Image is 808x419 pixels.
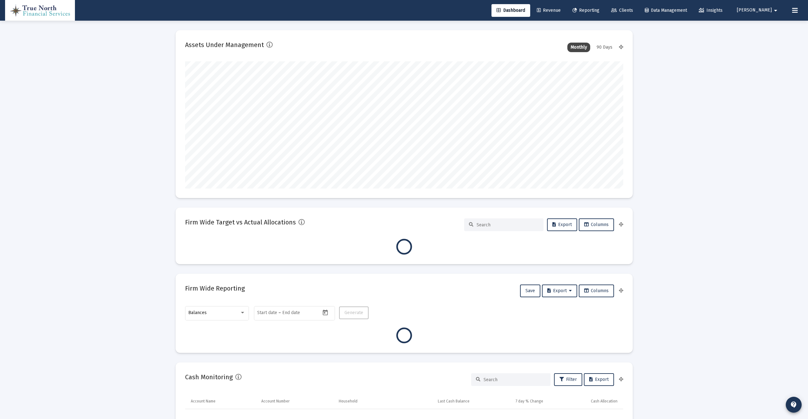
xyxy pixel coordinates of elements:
span: Export [589,377,609,382]
td: Column Cash Allocation [548,394,623,409]
span: Reporting [572,8,599,13]
div: Cash Allocation [591,399,618,404]
div: Monthly [567,43,590,52]
span: Revenue [537,8,561,13]
button: Export [584,373,614,386]
button: Export [547,218,577,231]
span: Insights [699,8,723,13]
h2: Cash Monitoring [185,372,233,382]
input: Start date [257,310,277,315]
button: Columns [579,285,614,297]
span: Balances [188,310,207,315]
h2: Firm Wide Target vs Actual Allocations [185,217,296,227]
div: 7 day % Change [516,399,543,404]
span: Save [525,288,535,293]
div: Account Name [191,399,216,404]
a: Dashboard [491,4,530,17]
input: Search [484,377,546,382]
a: Revenue [532,4,566,17]
div: Last Cash Balance [438,399,470,404]
a: Clients [606,4,638,17]
input: Search [477,222,539,228]
input: End date [282,310,313,315]
span: Export [552,222,572,227]
button: Export [542,285,577,297]
span: – [278,310,281,315]
h2: Assets Under Management [185,40,264,50]
button: Open calendar [321,308,330,317]
td: Column Household [334,394,393,409]
button: Generate [339,306,369,319]
span: Data Management [645,8,687,13]
a: Data Management [640,4,692,17]
span: Generate [344,310,363,315]
h2: Firm Wide Reporting [185,283,245,293]
td: Column Last Cash Balance [393,394,474,409]
span: [PERSON_NAME] [737,8,772,13]
div: 90 Days [593,43,616,52]
td: Column Account Name [185,394,257,409]
span: Clients [611,8,633,13]
span: Export [547,288,572,293]
div: Household [339,399,357,404]
div: Account Number [261,399,290,404]
button: [PERSON_NAME] [729,4,787,17]
a: Reporting [567,4,604,17]
button: Save [520,285,540,297]
mat-icon: arrow_drop_down [772,4,779,17]
button: Columns [579,218,614,231]
a: Insights [694,4,728,17]
mat-icon: contact_support [790,401,798,409]
img: Dashboard [10,4,70,17]
span: Columns [584,222,609,227]
button: Filter [554,373,582,386]
span: Filter [559,377,577,382]
td: Column Account Number [257,394,334,409]
span: Dashboard [497,8,525,13]
span: Columns [584,288,609,293]
td: Column 7 day % Change [474,394,548,409]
